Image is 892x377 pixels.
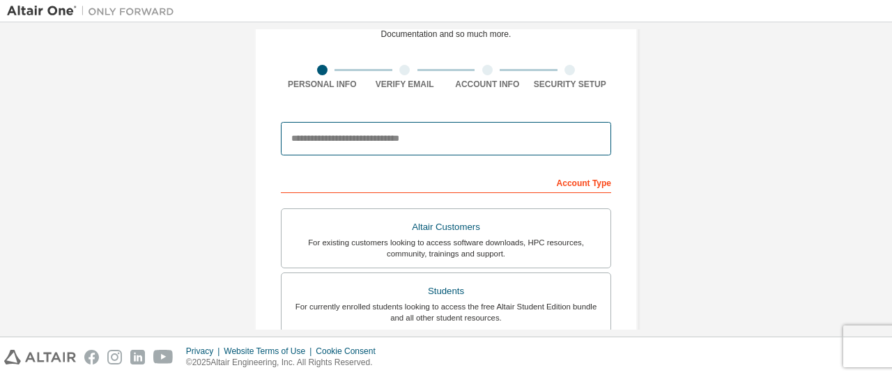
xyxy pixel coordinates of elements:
[130,350,145,364] img: linkedin.svg
[281,171,611,193] div: Account Type
[290,237,602,259] div: For existing customers looking to access software downloads, HPC resources, community, trainings ...
[290,301,602,323] div: For currently enrolled students looking to access the free Altair Student Edition bundle and all ...
[153,350,174,364] img: youtube.svg
[84,350,99,364] img: facebook.svg
[529,79,612,90] div: Security Setup
[446,79,529,90] div: Account Info
[290,282,602,301] div: Students
[224,346,316,357] div: Website Terms of Use
[290,217,602,237] div: Altair Customers
[281,79,364,90] div: Personal Info
[186,346,224,357] div: Privacy
[186,357,384,369] p: © 2025 Altair Engineering, Inc. All Rights Reserved.
[316,346,383,357] div: Cookie Consent
[107,350,122,364] img: instagram.svg
[364,79,447,90] div: Verify Email
[4,350,76,364] img: altair_logo.svg
[7,4,181,18] img: Altair One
